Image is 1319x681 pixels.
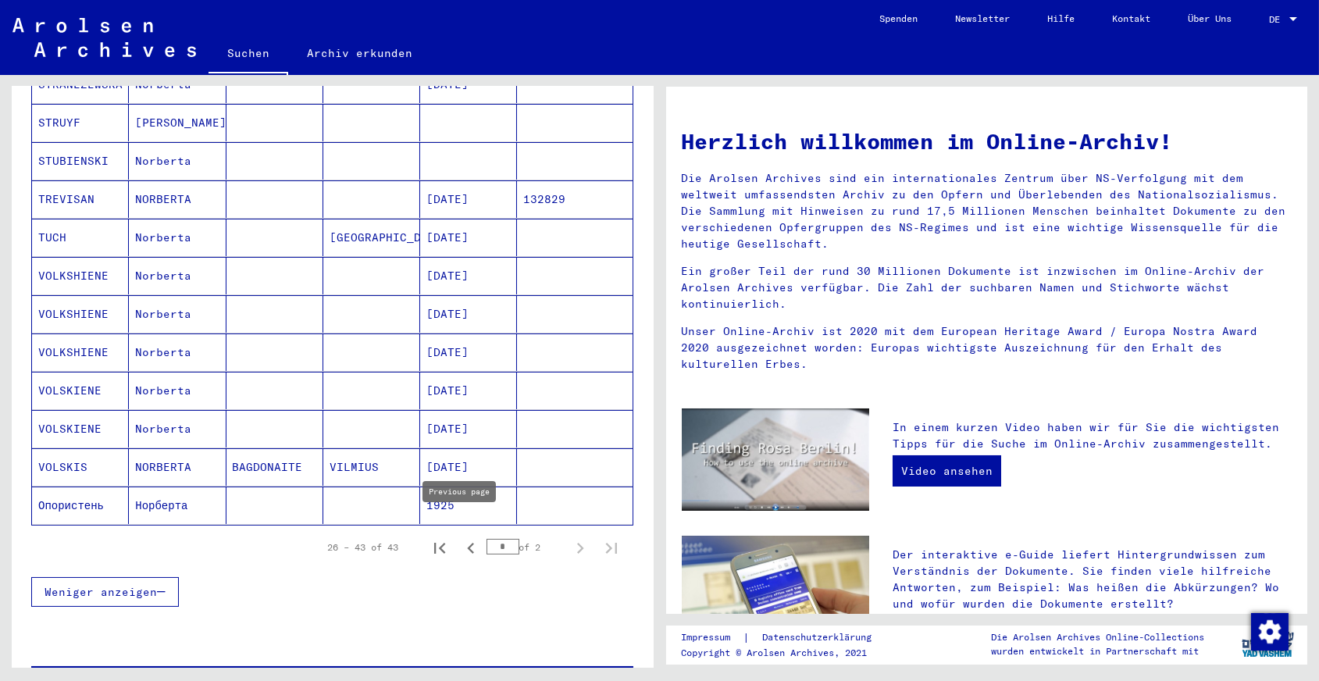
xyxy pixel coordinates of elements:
[893,419,1292,452] p: In einem kurzen Video haben wir für Sie die wichtigsten Tipps für die Suche im Online-Archiv zusa...
[420,448,517,486] mat-cell: [DATE]
[893,547,1292,612] p: Der interaktive e-Guide liefert Hintergrundwissen zum Verständnis der Dokumente. Sie finden viele...
[682,323,1292,373] p: Unser Online-Archiv ist 2020 mit dem European Heritage Award / Europa Nostra Award 2020 ausgezeic...
[893,455,1001,487] a: Video ansehen
[32,487,129,524] mat-cell: Опористень
[682,536,869,661] img: eguide.jpg
[681,629,890,646] div: |
[129,372,226,409] mat-cell: Norberta
[682,408,869,511] img: video.jpg
[323,448,420,486] mat-cell: VILMIUS
[129,295,226,333] mat-cell: Norberta
[420,372,517,409] mat-cell: [DATE]
[487,540,565,554] div: of 2
[682,125,1292,158] h1: Herzlich willkommen im Online-Archiv!
[31,577,179,607] button: Weniger anzeigen
[129,487,226,524] mat-cell: Норберта
[129,410,226,447] mat-cell: Norberta
[565,532,596,563] button: Next page
[750,629,890,646] a: Datenschutzerklärung
[424,532,455,563] button: First page
[226,448,323,486] mat-cell: BAGDONAITE
[32,180,129,218] mat-cell: TREVISAN
[32,295,129,333] mat-cell: VOLKSHIENE
[129,333,226,371] mat-cell: Norberta
[420,295,517,333] mat-cell: [DATE]
[32,410,129,447] mat-cell: VOLSKIENE
[1269,14,1286,25] span: DE
[420,410,517,447] mat-cell: [DATE]
[681,629,743,646] a: Impressum
[420,333,517,371] mat-cell: [DATE]
[420,257,517,294] mat-cell: [DATE]
[12,18,196,57] img: Arolsen_neg.svg
[288,34,431,72] a: Archiv erkunden
[32,219,129,256] mat-cell: TUCH
[596,532,627,563] button: Last page
[129,142,226,180] mat-cell: Norberta
[32,257,129,294] mat-cell: VOLKSHIENE
[129,104,226,141] mat-cell: [PERSON_NAME]
[129,180,226,218] mat-cell: NORBERTA
[323,219,420,256] mat-cell: [GEOGRAPHIC_DATA]
[209,34,288,75] a: Suchen
[1239,625,1297,664] img: yv_logo.png
[455,532,487,563] button: Previous page
[129,257,226,294] mat-cell: Norberta
[682,170,1292,252] p: Die Arolsen Archives sind ein internationales Zentrum über NS-Verfolgung mit dem weltweit umfasse...
[681,646,890,660] p: Copyright © Arolsen Archives, 2021
[420,219,517,256] mat-cell: [DATE]
[32,333,129,371] mat-cell: VOLKSHIENE
[682,263,1292,312] p: Ein großer Teil der rund 30 Millionen Dokumente ist inzwischen im Online-Archiv der Arolsen Archi...
[992,644,1205,658] p: wurden entwickelt in Partnerschaft mit
[45,585,157,599] span: Weniger anzeigen
[129,219,226,256] mat-cell: Norberta
[517,180,632,218] mat-cell: 132829
[32,372,129,409] mat-cell: VOLSKIENE
[1251,613,1289,651] img: Zustimmung ändern
[129,448,226,486] mat-cell: NORBERTA
[32,448,129,486] mat-cell: VOLSKIS
[32,104,129,141] mat-cell: STRUYF
[328,540,399,554] div: 26 – 43 of 43
[420,180,517,218] mat-cell: [DATE]
[992,630,1205,644] p: Die Arolsen Archives Online-Collections
[32,142,129,180] mat-cell: STUBIENSKI
[420,487,517,524] mat-cell: 1925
